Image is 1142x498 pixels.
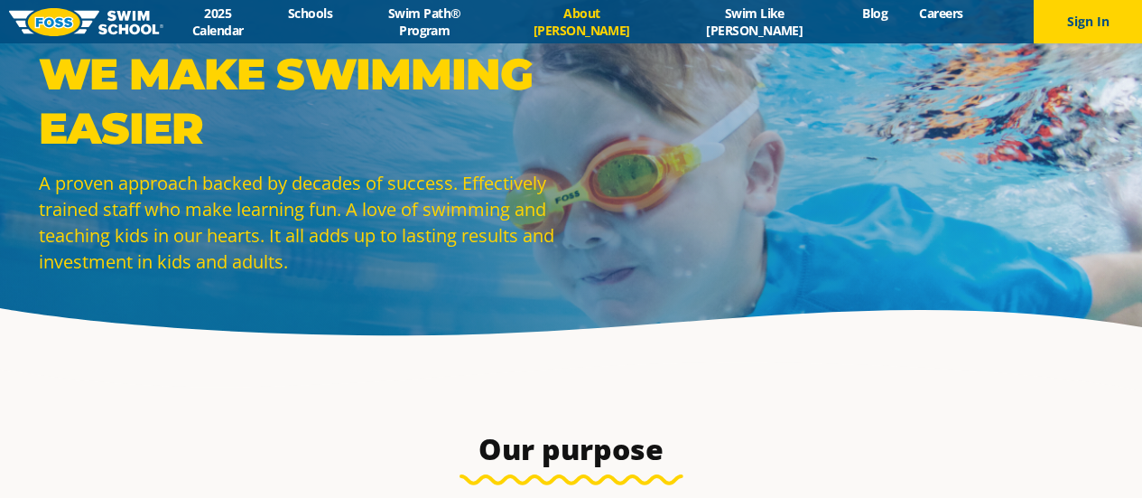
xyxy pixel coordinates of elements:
[501,5,663,39] a: About [PERSON_NAME]
[145,431,998,467] h3: Our purpose
[348,5,501,39] a: Swim Path® Program
[847,5,904,22] a: Blog
[904,5,979,22] a: Careers
[163,5,273,39] a: 2025 Calendar
[39,47,562,155] p: WE MAKE SWIMMING EASIER
[9,8,163,36] img: FOSS Swim School Logo
[663,5,847,39] a: Swim Like [PERSON_NAME]
[39,170,562,275] p: A proven approach backed by decades of success. Effectively trained staff who make learning fun. ...
[273,5,348,22] a: Schools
